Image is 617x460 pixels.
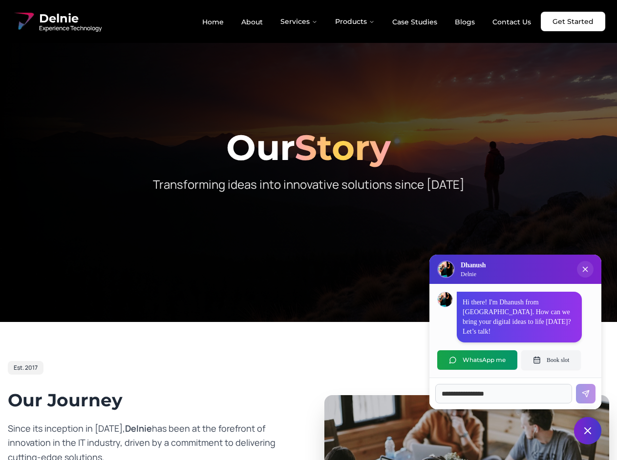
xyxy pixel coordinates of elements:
button: Close chat popup [577,261,594,278]
h1: Our [8,130,609,165]
p: Hi there! I'm Dhanush from [GEOGRAPHIC_DATA]. How can we bring your digital ideas to life [DATE]?... [463,298,576,337]
img: Dhanush [438,292,452,307]
button: Services [273,12,325,31]
a: Home [194,14,232,30]
a: Get Started [541,12,605,31]
img: Delnie Logo [438,261,454,277]
a: Contact Us [485,14,539,30]
span: Experience Technology [39,24,102,32]
a: Case Studies [384,14,445,30]
p: Transforming ideas into innovative solutions since [DATE] [121,177,496,192]
span: Est. 2017 [14,364,38,372]
h2: Our Journey [8,390,293,410]
button: Book slot [521,350,581,370]
img: Delnie Logo [12,10,35,33]
span: Story [295,126,391,169]
h3: Dhanush [461,260,486,270]
a: Delnie Logo Full [12,10,102,33]
button: WhatsApp me [437,350,517,370]
p: Delnie [461,270,486,278]
button: Products [327,12,383,31]
a: About [234,14,271,30]
span: Delnie [125,422,152,434]
nav: Main [194,12,539,31]
a: Blogs [447,14,483,30]
span: Delnie [39,11,102,26]
button: Close chat [574,417,601,444]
